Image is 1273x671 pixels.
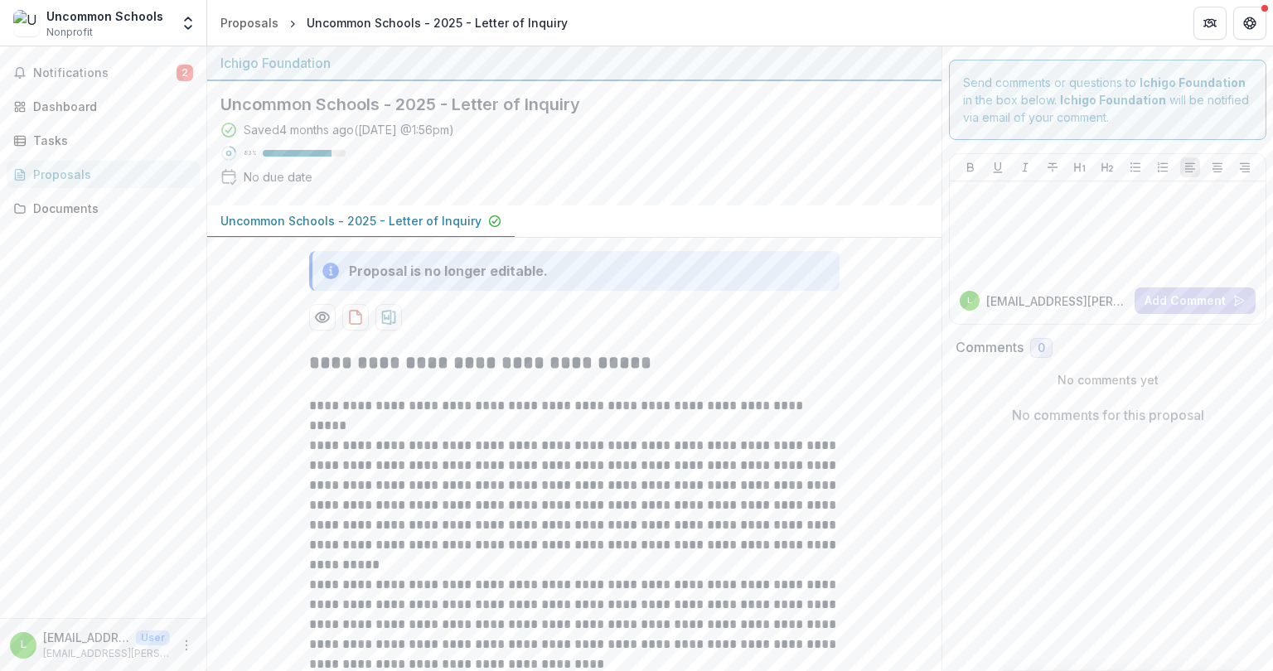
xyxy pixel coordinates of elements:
[949,60,1266,140] div: Send comments or questions to in the box below. will be notified via email of your comment.
[1038,341,1045,355] span: 0
[1060,93,1166,107] strong: Ichigo Foundation
[1153,157,1173,177] button: Ordered List
[177,65,193,81] span: 2
[220,94,902,114] h2: Uncommon Schools - 2025 - Letter of Inquiry
[21,640,27,650] div: lauren.reynolds@uncommonschools.org
[33,66,177,80] span: Notifications
[244,147,256,159] p: 83 %
[43,646,170,661] p: [EMAIL_ADDRESS][PERSON_NAME][DOMAIN_NAME]
[1097,157,1117,177] button: Heading 2
[220,14,278,31] div: Proposals
[307,14,568,31] div: Uncommon Schools - 2025 - Letter of Inquiry
[1235,157,1255,177] button: Align Right
[43,629,129,646] p: [EMAIL_ADDRESS][PERSON_NAME][DOMAIN_NAME]
[1043,157,1062,177] button: Strike
[7,195,200,222] a: Documents
[33,166,186,183] div: Proposals
[33,132,186,149] div: Tasks
[1135,287,1256,314] button: Add Comment
[1208,157,1227,177] button: Align Center
[967,297,972,305] div: lauren.reynolds@uncommonschools.org
[33,200,186,217] div: Documents
[986,292,1128,310] p: [EMAIL_ADDRESS][PERSON_NAME][DOMAIN_NAME]
[1193,7,1227,40] button: Partners
[13,10,40,36] img: Uncommon Schools
[7,60,200,86] button: Notifications2
[46,25,93,40] span: Nonprofit
[136,630,170,645] p: User
[177,635,196,655] button: More
[220,212,482,229] p: Uncommon Schools - 2025 - Letter of Inquiry
[220,53,928,73] div: Ichigo Foundation
[961,157,980,177] button: Bold
[956,371,1260,389] p: No comments yet
[7,93,200,120] a: Dashboard
[177,7,200,40] button: Open entity switcher
[349,261,548,281] div: Proposal is no longer editable.
[214,11,574,35] nav: breadcrumb
[1012,405,1204,425] p: No comments for this proposal
[7,127,200,154] a: Tasks
[375,304,402,331] button: download-proposal
[956,340,1024,355] h2: Comments
[988,157,1008,177] button: Underline
[244,121,454,138] div: Saved 4 months ago ( [DATE] @ 1:56pm )
[1015,157,1035,177] button: Italicize
[214,11,285,35] a: Proposals
[1125,157,1145,177] button: Bullet List
[46,7,163,25] div: Uncommon Schools
[1140,75,1246,89] strong: Ichigo Foundation
[1070,157,1090,177] button: Heading 1
[244,168,312,186] div: No due date
[33,98,186,115] div: Dashboard
[1180,157,1200,177] button: Align Left
[1233,7,1266,40] button: Get Help
[7,161,200,188] a: Proposals
[309,304,336,331] button: Preview c14f0839-9394-4851-824e-a31d653f66ea-0.pdf
[342,304,369,331] button: download-proposal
